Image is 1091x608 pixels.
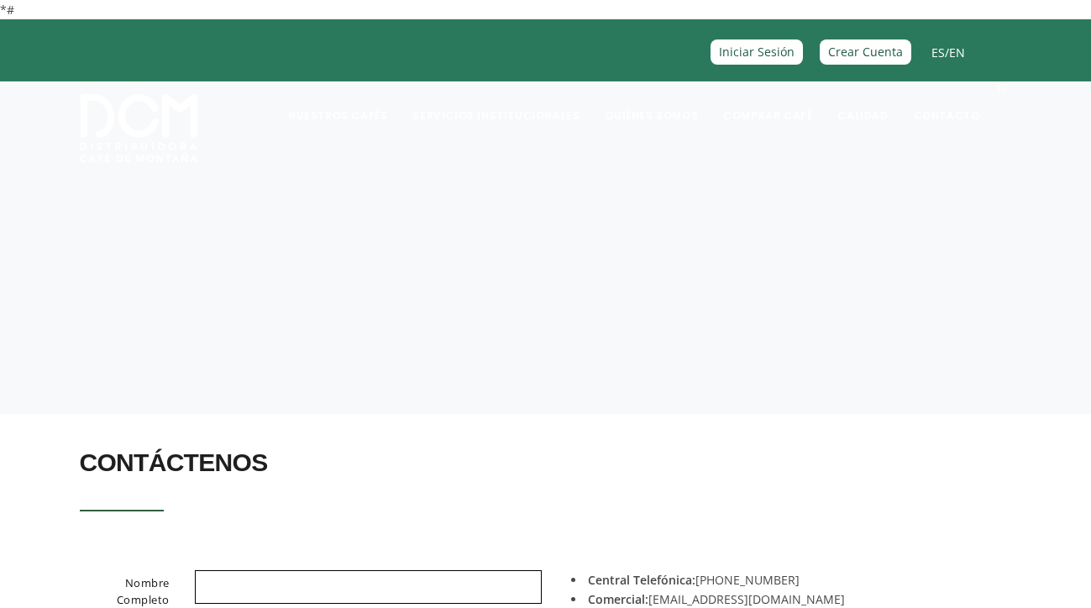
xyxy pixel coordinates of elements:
h2: Contáctenos [80,439,1012,486]
a: Servicios Institucionales [402,83,590,123]
a: ES [931,45,945,60]
a: Nuestros Cafés [278,83,397,123]
span: / [931,43,965,62]
a: Comprar Café [713,83,822,123]
a: Calidad [827,83,898,123]
a: Quiénes Somos [595,83,708,123]
a: Crear Cuenta [820,39,911,64]
a: Iniciar Sesión [711,39,803,64]
a: EN [949,45,965,60]
a: Contacto [904,83,990,123]
strong: Central Telefónica: [588,572,695,588]
li: [PHONE_NUMBER] [571,570,999,590]
strong: Comercial: [588,591,648,607]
